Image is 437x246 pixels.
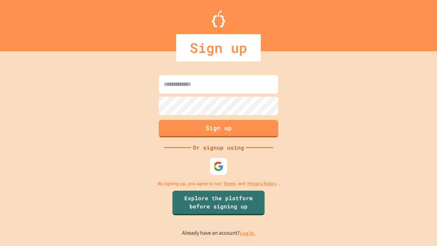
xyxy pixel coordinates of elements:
[380,189,430,218] iframe: chat widget
[182,229,255,237] p: Already have an account?
[247,180,277,187] a: Privacy Policy
[176,34,261,61] div: Sign up
[223,180,236,187] a: Terms
[159,120,278,137] button: Sign up
[158,180,280,187] p: By signing up, you agree to our and .
[191,143,246,152] div: Or signup using
[408,219,430,239] iframe: chat widget
[172,191,265,215] a: Explore the platform before signing up
[213,161,224,172] img: google-icon.svg
[212,10,225,27] img: Logo.svg
[240,230,255,237] a: Log in.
